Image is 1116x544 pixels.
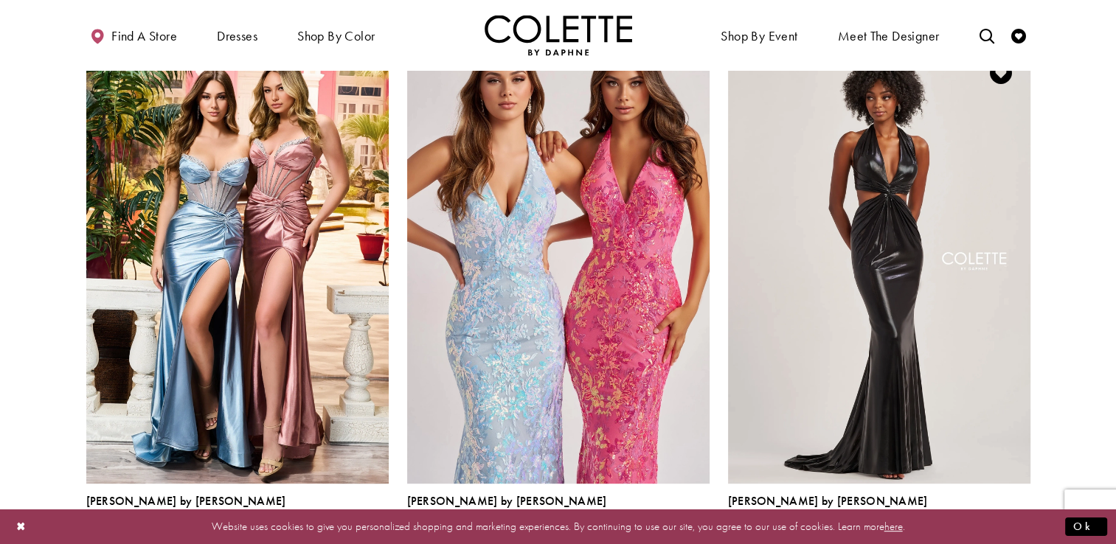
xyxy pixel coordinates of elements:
button: Submit Dialog [1065,517,1107,536]
span: Shop By Event [717,15,801,55]
span: [PERSON_NAME] by [PERSON_NAME] [407,493,607,509]
a: here [884,519,903,534]
div: Colette by Daphne Style No. CL8560 [86,495,286,526]
span: Dresses [213,15,261,55]
a: Add to Wishlist [985,57,1016,88]
a: Visit Home Page [485,15,632,55]
a: Find a store [86,15,181,55]
div: Colette by Daphne Style No. CL8505 [728,495,928,526]
a: Toggle search [975,15,997,55]
a: Visit Colette by Daphne Style No. CL8495 Page [407,43,710,483]
span: Shop by color [294,15,378,55]
img: Colette by Daphne [485,15,632,55]
span: [PERSON_NAME] by [PERSON_NAME] [728,493,928,509]
span: Shop By Event [721,29,797,43]
span: Dresses [217,29,257,43]
button: Close Dialog [9,514,34,540]
a: Meet the designer [834,15,943,55]
span: Find a store [111,29,177,43]
a: Visit Colette by Daphne Style No. CL8505 Page [728,43,1030,483]
a: Check Wishlist [1008,15,1030,55]
div: Colette by Daphne Style No. CL8495 [407,495,607,526]
p: Website uses cookies to give you personalized shopping and marketing experiences. By continuing t... [106,517,1010,537]
span: [PERSON_NAME] by [PERSON_NAME] [86,493,286,509]
span: Shop by color [297,29,375,43]
a: Visit Colette by Daphne Style No. CL8560 Page [86,43,389,483]
span: Meet the designer [838,29,940,43]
